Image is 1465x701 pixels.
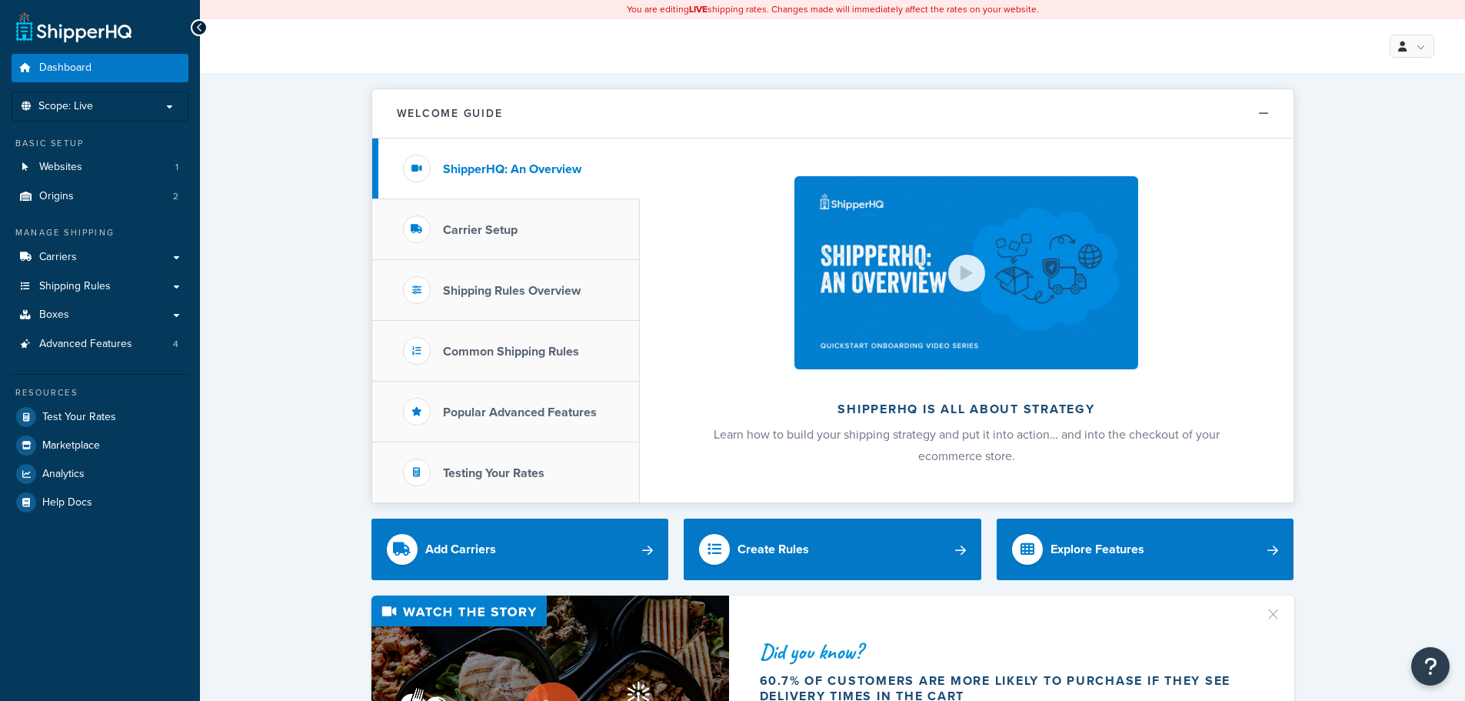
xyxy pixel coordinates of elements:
[997,519,1294,580] a: Explore Features
[397,108,503,119] h2: Welcome Guide
[12,301,188,329] a: Boxes
[12,226,188,239] div: Manage Shipping
[12,403,188,431] a: Test Your Rates
[175,161,178,174] span: 1
[12,153,188,182] a: Websites1
[12,243,188,272] a: Carriers
[425,539,496,560] div: Add Carriers
[39,62,92,75] span: Dashboard
[42,468,85,481] span: Analytics
[39,251,77,264] span: Carriers
[1050,539,1144,560] div: Explore Features
[689,2,708,16] b: LIVE
[12,137,188,150] div: Basic Setup
[794,176,1137,369] img: ShipperHQ is all about strategy
[12,460,188,488] a: Analytics
[42,411,116,424] span: Test Your Rates
[12,330,188,359] a: Advanced Features4
[12,330,188,359] li: Advanced Features
[39,338,132,351] span: Advanced Features
[1411,647,1450,686] button: Open Resource Center
[12,54,188,82] a: Dashboard
[684,519,981,580] a: Create Rules
[42,439,100,452] span: Marketplace
[42,496,92,509] span: Help Docs
[443,345,579,359] h3: Common Shipping Rules
[443,466,544,480] h3: Testing Your Rates
[39,190,74,203] span: Origins
[173,338,178,351] span: 4
[443,162,581,176] h3: ShipperHQ: An Overview
[12,272,188,301] a: Shipping Rules
[443,406,597,419] h3: Popular Advanced Features
[12,489,188,516] a: Help Docs
[443,284,581,298] h3: Shipping Rules Overview
[12,432,188,459] a: Marketplace
[12,182,188,211] a: Origins2
[12,153,188,182] li: Websites
[38,100,93,113] span: Scope: Live
[39,280,111,293] span: Shipping Rules
[39,161,82,174] span: Websites
[39,309,69,322] span: Boxes
[372,89,1294,139] button: Welcome Guide
[681,402,1253,416] h2: ShipperHQ is all about strategy
[714,426,1220,465] span: Learn how to build your shipping strategy and put it into action… and into the checkout of your e...
[760,641,1246,663] div: Did you know?
[12,182,188,211] li: Origins
[443,223,518,237] h3: Carrier Setup
[737,539,809,560] div: Create Rules
[12,386,188,399] div: Resources
[173,190,178,203] span: 2
[371,519,669,580] a: Add Carriers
